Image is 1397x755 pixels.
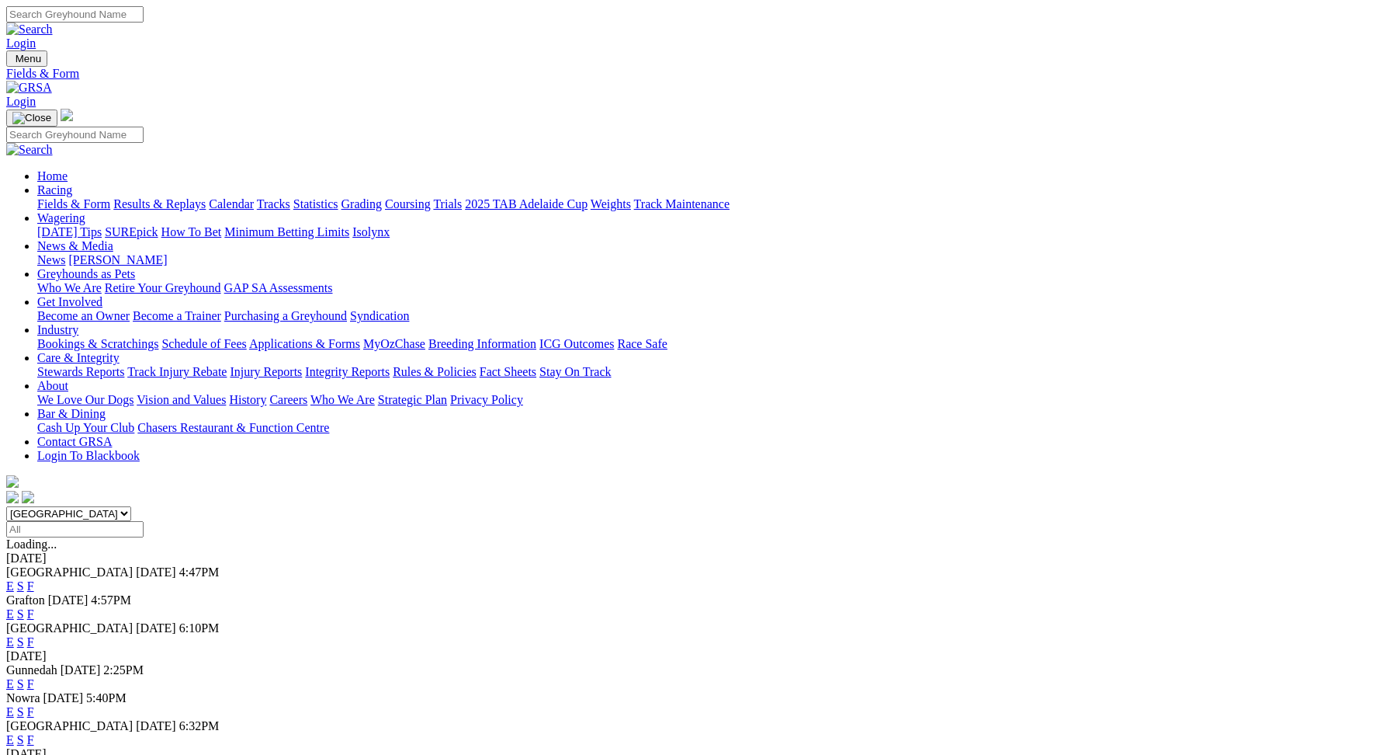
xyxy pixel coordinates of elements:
[37,365,124,378] a: Stewards Reports
[37,197,1391,211] div: Racing
[433,197,462,210] a: Trials
[61,109,73,121] img: logo-grsa-white.png
[136,565,176,579] span: [DATE]
[269,393,307,406] a: Careers
[105,225,158,238] a: SUREpick
[43,691,84,705] span: [DATE]
[161,337,246,350] a: Schedule of Fees
[37,421,1391,435] div: Bar & Dining
[37,197,110,210] a: Fields & Form
[17,635,24,649] a: S
[37,337,158,350] a: Bookings & Scratchings
[37,183,72,197] a: Racing
[27,677,34,691] a: F
[6,621,133,635] span: [GEOGRAPHIC_DATA]
[179,621,220,635] span: 6:10PM
[27,733,34,746] a: F
[27,579,34,593] a: F
[37,421,134,434] a: Cash Up Your Club
[37,407,106,420] a: Bar & Dining
[161,225,222,238] a: How To Bet
[378,393,447,406] a: Strategic Plan
[17,607,24,621] a: S
[249,337,360,350] a: Applications & Forms
[86,691,127,705] span: 5:40PM
[385,197,431,210] a: Coursing
[27,607,34,621] a: F
[6,593,45,607] span: Grafton
[37,309,130,322] a: Become an Owner
[37,379,68,392] a: About
[37,239,113,252] a: News & Media
[133,309,221,322] a: Become a Trainer
[6,37,36,50] a: Login
[17,705,24,718] a: S
[450,393,523,406] a: Privacy Policy
[6,110,57,127] button: Toggle navigation
[12,112,51,124] img: Close
[6,705,14,718] a: E
[6,691,40,705] span: Nowra
[6,475,19,488] img: logo-grsa-white.png
[22,491,34,503] img: twitter.svg
[6,143,53,157] img: Search
[37,393,133,406] a: We Love Our Dogs
[6,565,133,579] span: [GEOGRAPHIC_DATA]
[37,169,68,183] a: Home
[37,309,1391,323] div: Get Involved
[310,393,375,406] a: Who We Are
[293,197,338,210] a: Statistics
[37,295,102,308] a: Get Involved
[465,197,588,210] a: 2025 TAB Adelaide Cup
[27,635,34,649] a: F
[6,491,19,503] img: facebook.svg
[137,421,329,434] a: Chasers Restaurant & Function Centre
[480,365,536,378] a: Fact Sheets
[37,281,1391,295] div: Greyhounds as Pets
[17,579,24,593] a: S
[37,323,78,336] a: Industry
[428,337,536,350] a: Breeding Information
[136,719,176,732] span: [DATE]
[113,197,206,210] a: Results & Replays
[27,705,34,718] a: F
[6,649,1391,663] div: [DATE]
[591,197,631,210] a: Weights
[37,365,1391,379] div: Care & Integrity
[136,621,176,635] span: [DATE]
[257,197,290,210] a: Tracks
[634,197,730,210] a: Track Maintenance
[224,309,347,322] a: Purchasing a Greyhound
[37,337,1391,351] div: Industry
[17,677,24,691] a: S
[363,337,425,350] a: MyOzChase
[37,393,1391,407] div: About
[229,393,266,406] a: History
[91,593,131,607] span: 4:57PM
[17,733,24,746] a: S
[37,253,65,266] a: News
[6,50,47,67] button: Toggle navigation
[37,351,120,364] a: Care & Integrity
[341,197,382,210] a: Grading
[209,197,254,210] a: Calendar
[37,253,1391,267] div: News & Media
[68,253,167,266] a: [PERSON_NAME]
[6,127,144,143] input: Search
[224,225,349,238] a: Minimum Betting Limits
[6,6,144,23] input: Search
[6,521,144,538] input: Select date
[6,67,1391,81] a: Fields & Form
[103,663,144,677] span: 2:25PM
[137,393,226,406] a: Vision and Values
[350,309,409,322] a: Syndication
[230,365,302,378] a: Injury Reports
[6,733,14,746] a: E
[105,281,221,294] a: Retire Your Greyhound
[37,225,102,238] a: [DATE] Tips
[179,719,220,732] span: 6:32PM
[37,211,85,224] a: Wagering
[37,449,140,462] a: Login To Blackbook
[37,281,102,294] a: Who We Are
